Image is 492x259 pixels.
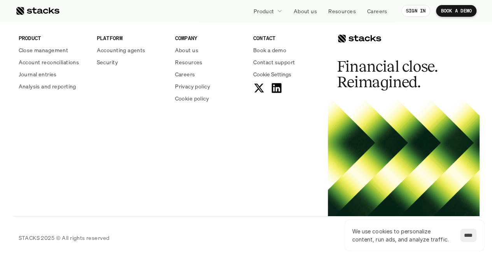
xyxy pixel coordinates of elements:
a: Accounting agents [97,46,166,54]
a: Careers [362,4,392,18]
a: Resources [175,58,244,66]
p: COMPANY [175,34,244,42]
a: Account reconciliations [19,58,88,66]
p: Book a demo [253,46,287,54]
p: About us [175,46,198,54]
a: Resources [324,4,361,18]
a: Careers [175,70,244,78]
p: Close management [19,46,68,54]
p: Product [254,7,274,15]
p: Account reconciliations [19,58,79,66]
a: About us [175,46,244,54]
p: Accounting agents [97,46,145,54]
p: Security [97,58,118,66]
p: Cookie policy [175,94,209,102]
p: BOOK A DEMO [441,8,472,14]
p: PLATFORM [97,34,166,42]
p: We use cookies to personalize content, run ads, and analyze traffic. [352,227,452,243]
p: Careers [367,7,387,15]
p: SIGN IN [406,8,426,14]
p: Journal entries [19,70,57,78]
p: Resources [175,58,203,66]
a: Privacy policy [175,82,244,90]
a: SIGN IN [401,5,431,17]
a: Privacy Policy [92,148,126,154]
p: Privacy policy [175,82,210,90]
a: BOOK A DEMO [436,5,476,17]
a: Close management [19,46,88,54]
p: Analysis and reporting [19,82,76,90]
a: Contact support [253,58,322,66]
p: About us [294,7,317,15]
p: PRODUCT [19,34,88,42]
p: Resources [328,7,356,15]
a: Analysis and reporting [19,82,88,90]
p: Careers [175,70,195,78]
a: Cookie policy [175,94,244,102]
p: STACKS 2025 © All rights reserved [19,234,110,242]
a: Journal entries [19,70,88,78]
h2: Financial close. Reimagined. [337,59,454,90]
a: Security [97,58,166,66]
p: Contact support [253,58,295,66]
span: Cookie Settings [253,70,291,78]
p: CONTACT [253,34,322,42]
a: Book a demo [253,46,322,54]
a: About us [289,4,322,18]
button: Cookie Trigger [253,70,291,78]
